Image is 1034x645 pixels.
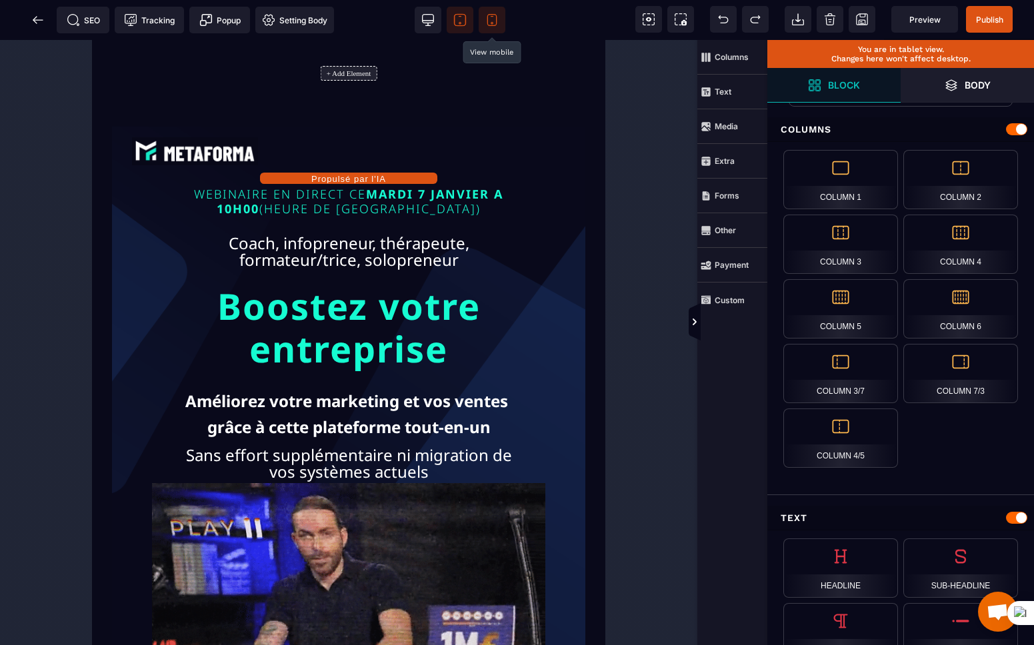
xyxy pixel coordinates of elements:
text: Coach, infopreneur, thérapeute, formateur/trice, solopreneur [89,191,424,231]
div: Column 7/3 [903,344,1018,403]
p: Changes here won't affect desktop. [774,54,1027,63]
button: Propulsé par l'IA [168,133,345,144]
span: Open Blocks [767,68,901,103]
span: Media [697,109,767,144]
span: Tracking code [115,7,184,33]
span: Preview [891,6,958,33]
span: Open Layers [901,68,1034,103]
div: Mở cuộc trò chuyện [978,592,1018,632]
div: Headline [783,538,898,598]
span: Text [697,75,767,109]
strong: Block [828,80,860,90]
span: Save [966,6,1013,33]
strong: Payment [715,260,749,270]
div: Column 3 [783,215,898,274]
span: Save [849,6,875,33]
div: Text [767,506,1034,530]
span: Preview [909,15,941,25]
strong: Other [715,225,736,235]
strong: Forms [715,191,739,201]
p: WEBINAIRE EN DIRECT CE (HEURE DE [GEOGRAPHIC_DATA]) [60,144,453,179]
div: Column 2 [903,150,1018,209]
span: Payment [697,248,767,283]
span: Undo [710,6,737,33]
span: Toggle Views [767,303,781,342]
span: Back [25,7,51,33]
span: Create Alert Modal [189,7,250,33]
div: Sub-headline [903,538,1018,598]
p: You are in tablet view. [774,45,1027,54]
iframe: To enrich screen reader interactions, please activate Accessibility in Grammarly extension settings [92,40,605,645]
div: Column 5 [783,279,898,338]
span: Columns [697,40,767,75]
span: Other [697,213,767,248]
p: Boostez votre entreprise [60,241,453,334]
div: Column 6 [903,279,1018,338]
span: MARDI 7 JANVIER A 10H00 [125,146,416,177]
span: Favicon [255,7,334,33]
span: Tracking [124,13,175,27]
strong: Columns [715,52,749,62]
span: Clear [817,6,843,33]
span: Seo meta data [57,7,109,33]
span: Publish [976,15,1003,25]
strong: Body [965,80,991,90]
span: View components [635,6,662,33]
span: SEO [67,13,100,27]
span: Forms [697,179,767,213]
div: Columns [767,117,1034,142]
div: Column 4 [903,215,1018,274]
span: View mobile [479,7,505,33]
span: Setting Body [262,13,327,27]
text: Sans effort supplémentaire ni migration de vos systèmes actuels [89,403,424,443]
span: View desktop [415,7,441,33]
span: Popup [199,13,241,27]
div: Column 4/5 [783,408,898,468]
strong: Extra [715,156,735,166]
span: Open Import Webpage [785,6,811,33]
strong: Custom [715,295,745,305]
strong: Media [715,121,738,131]
span: Custom Block [697,283,767,317]
span: Redo [742,6,769,33]
span: Screenshot [667,6,694,33]
div: Column 1 [783,150,898,209]
text: Améliorez votre marketing et vos ventes grâce à cette plateforme tout-en-un [89,345,424,403]
span: View tablet [447,7,473,33]
div: Column 3/7 [783,344,898,403]
span: Extra [697,144,767,179]
strong: Text [715,87,731,97]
